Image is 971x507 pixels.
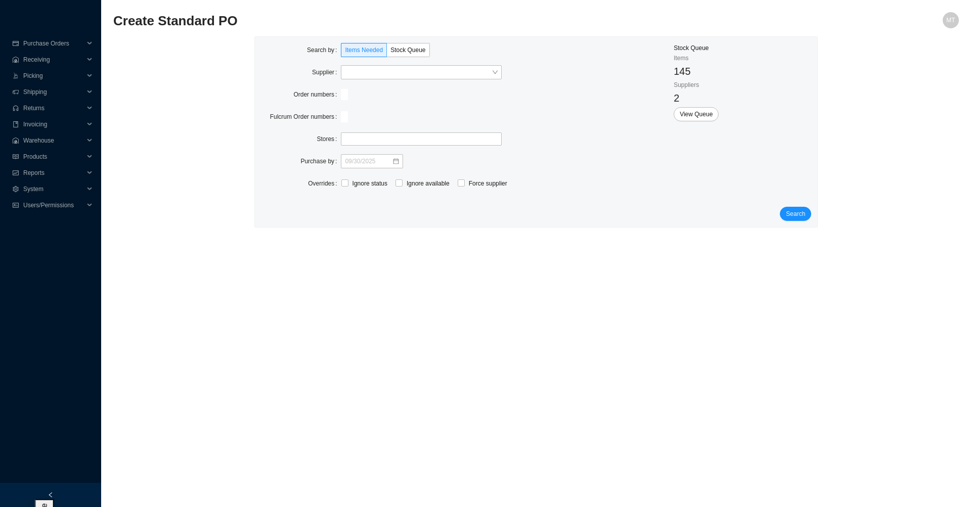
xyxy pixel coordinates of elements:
[674,93,679,104] span: 2
[23,100,84,116] span: Returns
[23,35,84,52] span: Purchase Orders
[12,121,19,127] span: book
[23,52,84,68] span: Receiving
[680,109,713,119] span: View Queue
[12,186,19,192] span: setting
[780,207,811,221] button: Search
[23,197,84,213] span: Users/Permissions
[12,154,19,160] span: read
[12,105,19,111] span: customer-service
[23,149,84,165] span: Products
[270,110,341,124] label: Fulcrum Order numbers
[786,209,805,219] span: Search
[23,116,84,132] span: Invoicing
[317,132,341,146] label: Stores
[390,47,425,54] span: Stock Queue
[674,43,719,53] div: Stock Queue
[674,80,719,90] div: Suppliers
[48,492,54,498] span: left
[403,178,454,189] span: Ignore available
[12,40,19,47] span: credit-card
[674,66,690,77] span: 145
[345,47,383,54] span: Items Needed
[293,87,341,102] label: Order numbers
[348,178,391,189] span: Ignore status
[12,202,19,208] span: idcard
[23,132,84,149] span: Warehouse
[465,178,511,189] span: Force supplier
[307,43,341,57] label: Search by
[300,154,341,168] label: Purchase by
[674,53,719,63] div: Items
[674,107,719,121] button: View Queue
[345,156,392,166] input: 09/30/2025
[308,176,341,191] label: Overrides
[23,84,84,100] span: Shipping
[12,170,19,176] span: fund
[113,12,747,30] h2: Create Standard PO
[23,165,84,181] span: Reports
[946,12,955,28] span: MT
[312,65,341,79] label: Supplier:
[23,68,84,84] span: Picking
[23,181,84,197] span: System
